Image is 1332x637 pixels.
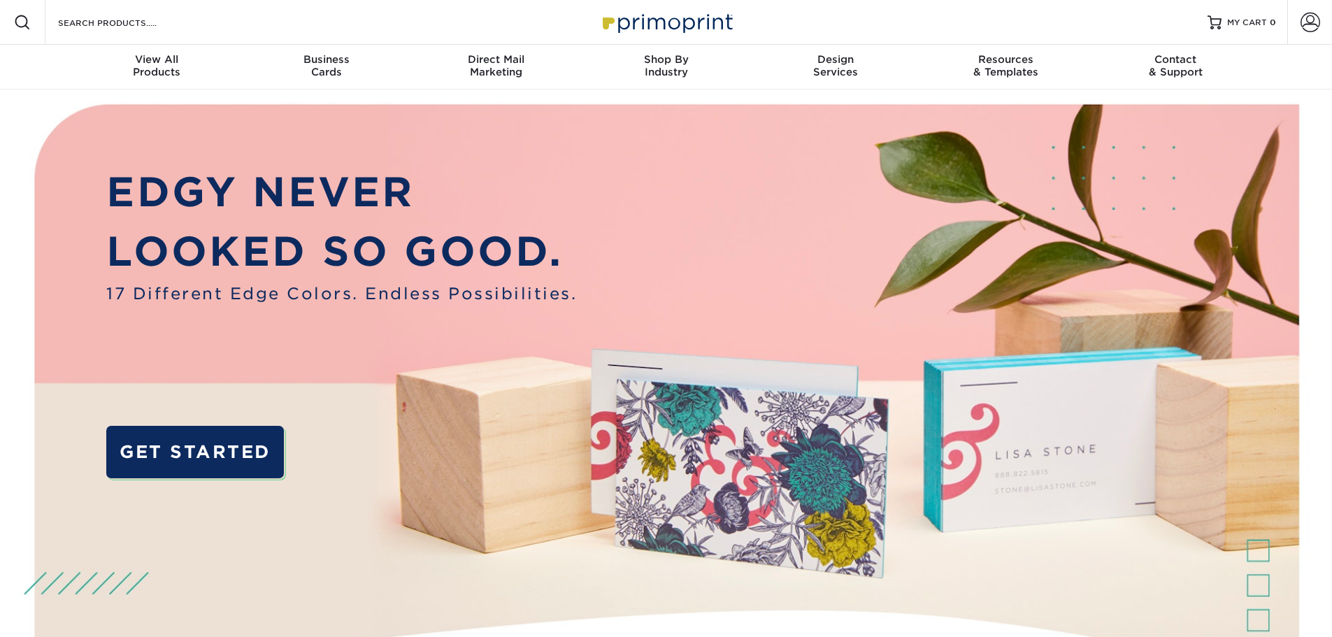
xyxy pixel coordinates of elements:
img: Primoprint [596,7,736,37]
span: Contact [1091,53,1261,66]
a: DesignServices [751,45,921,90]
span: MY CART [1227,17,1267,29]
span: Business [241,53,411,66]
a: GET STARTED [106,426,283,478]
span: Design [751,53,921,66]
a: BusinessCards [241,45,411,90]
span: 17 Different Edge Colors. Endless Possibilities. [106,282,577,306]
a: Direct MailMarketing [411,45,581,90]
div: Industry [581,53,751,78]
span: Shop By [581,53,751,66]
div: Services [751,53,921,78]
span: Direct Mail [411,53,581,66]
a: Contact& Support [1091,45,1261,90]
p: LOOKED SO GOOD. [106,222,577,282]
a: View AllProducts [72,45,242,90]
div: Cards [241,53,411,78]
a: Resources& Templates [921,45,1091,90]
span: Resources [921,53,1091,66]
div: Products [72,53,242,78]
span: 0 [1270,17,1276,27]
div: Marketing [411,53,581,78]
a: Shop ByIndustry [581,45,751,90]
p: EDGY NEVER [106,162,577,222]
span: View All [72,53,242,66]
div: & Support [1091,53,1261,78]
input: SEARCH PRODUCTS..... [57,14,193,31]
div: & Templates [921,53,1091,78]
